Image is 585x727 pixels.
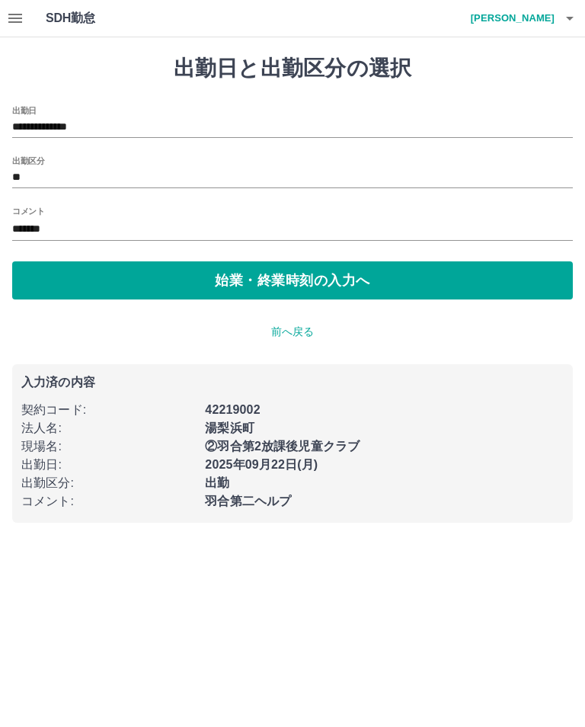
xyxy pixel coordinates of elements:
[205,421,254,434] b: 湯梨浜町
[12,104,37,116] label: 出勤日
[21,376,564,389] p: 入力済の内容
[12,261,573,299] button: 始業・終業時刻の入力へ
[205,440,360,453] b: ②羽合第2放課後児童クラブ
[12,324,573,340] p: 前へ戻る
[21,474,196,492] p: 出勤区分 :
[21,437,196,456] p: 現場名 :
[12,205,44,216] label: コメント
[21,492,196,511] p: コメント :
[205,458,318,471] b: 2025年09月22日(月)
[205,476,229,489] b: 出勤
[21,456,196,474] p: 出勤日 :
[21,419,196,437] p: 法人名 :
[205,495,291,508] b: 羽合第二ヘルプ
[12,155,44,166] label: 出勤区分
[21,401,196,419] p: 契約コード :
[205,403,260,416] b: 42219002
[12,56,573,82] h1: 出勤日と出勤区分の選択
